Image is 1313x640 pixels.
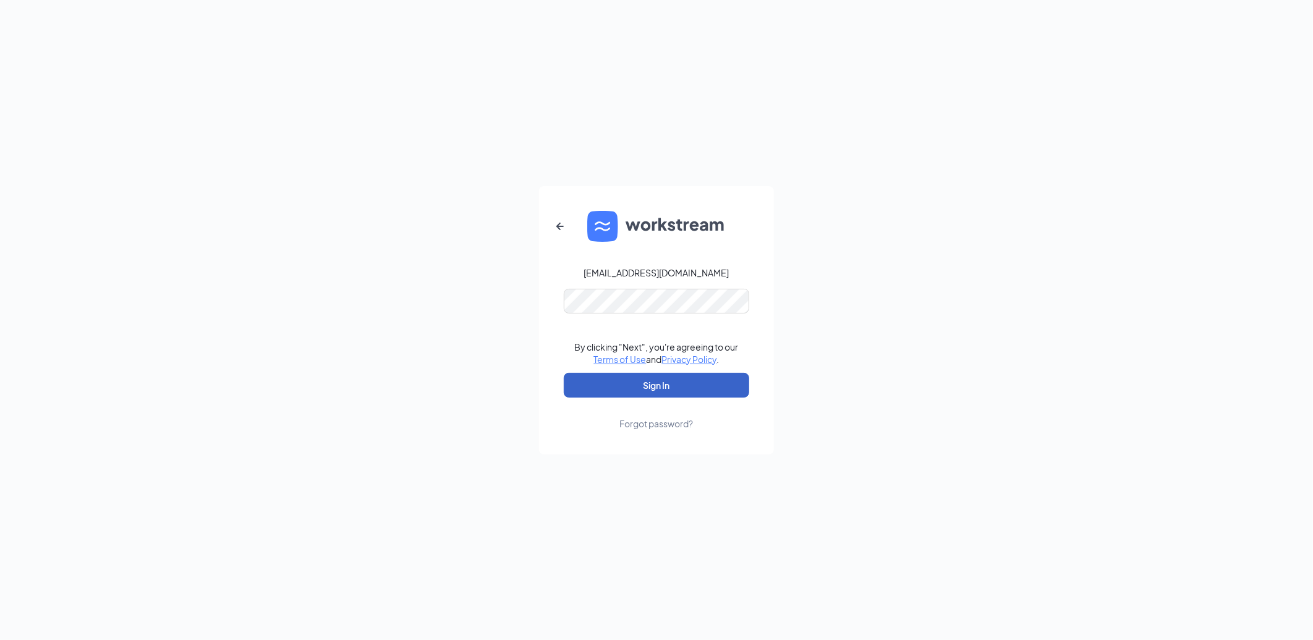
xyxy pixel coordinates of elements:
[564,373,749,398] button: Sign In
[545,211,575,241] button: ArrowLeftNew
[662,354,717,365] a: Privacy Policy
[553,219,567,234] svg: ArrowLeftNew
[620,398,694,430] a: Forgot password?
[584,267,729,279] div: [EMAIL_ADDRESS][DOMAIN_NAME]
[587,211,726,242] img: WS logo and Workstream text
[594,354,647,365] a: Terms of Use
[575,341,739,365] div: By clicking "Next", you're agreeing to our and .
[620,417,694,430] div: Forgot password?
